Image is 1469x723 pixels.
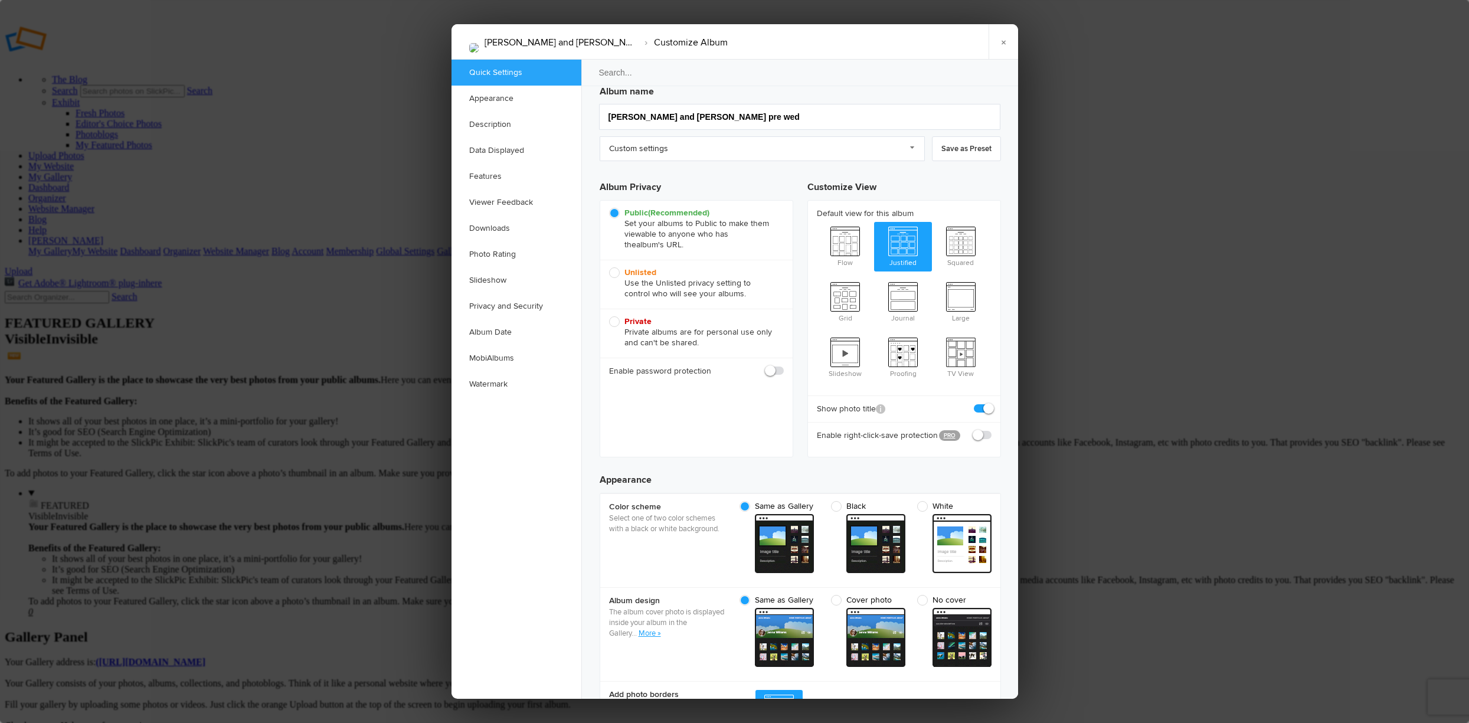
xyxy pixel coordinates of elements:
[807,171,1001,200] h3: Customize View
[932,277,990,325] span: Large
[740,501,813,512] span: Same as Gallery
[817,403,885,415] b: Show photo title
[817,333,875,380] span: Slideshow
[917,595,986,606] span: No cover
[452,112,581,138] a: Description
[600,80,1001,99] h3: Album name
[452,138,581,163] a: Data Displayed
[633,629,639,638] span: ..
[817,430,930,441] b: Enable right-click-save protection
[600,136,925,161] a: Custom settings
[600,463,1001,487] h3: Appearance
[636,240,683,250] span: album's URL.
[452,189,581,215] a: Viewer Feedback
[831,501,899,512] span: Black
[452,371,581,397] a: Watermark
[609,513,727,534] p: Select one of two color schemes with a black or white background.
[874,222,932,269] span: Justified
[581,59,1020,86] input: Search...
[624,208,709,218] b: Public
[755,608,814,667] span: cover From gallery - dark
[939,430,960,441] a: PRO
[874,333,932,380] span: Proofing
[452,267,581,293] a: Slideshow
[452,163,581,189] a: Features
[452,86,581,112] a: Appearance
[639,629,661,638] a: More »
[989,24,1018,60] a: ×
[609,267,778,299] span: Use the Unlisted privacy setting to control who will see your albums.
[609,607,727,639] p: The album cover photo is displayed inside your album in the Gallery.
[932,222,990,269] span: Squared
[452,319,581,345] a: Album Date
[648,208,709,218] i: (Recommended)
[817,222,875,269] span: Flow
[609,689,727,701] b: Add photo borders
[469,43,479,53] img: 20250920_144904_Tiffany_and_Brandon_9544.jpg
[933,608,992,667] span: cover From gallery - dark
[638,32,728,53] li: Customize Album
[609,365,711,377] b: Enable password protection
[917,501,986,512] span: White
[609,501,727,513] b: Color scheme
[600,171,793,200] h3: Album Privacy
[932,136,1001,161] a: Save as Preset
[609,316,778,348] span: Private albums are for personal use only and can't be shared.
[485,32,638,53] li: [PERSON_NAME] and [PERSON_NAME] pre wed
[932,333,990,380] span: TV View
[831,595,899,606] span: Cover photo
[817,277,875,325] span: Grid
[452,60,581,86] a: Quick Settings
[817,208,992,220] b: Default view for this album
[452,241,581,267] a: Photo Rating
[609,208,778,250] span: Set your albums to Public to make them viewable to anyone who has the
[452,345,581,371] a: MobiAlbums
[452,293,581,319] a: Privacy and Security
[609,595,727,607] b: Album design
[452,215,581,241] a: Downloads
[846,608,905,667] span: cover From gallery - dark
[624,316,652,326] b: Private
[624,267,656,277] b: Unlisted
[874,277,932,325] span: Journal
[740,595,813,606] span: Same as Gallery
